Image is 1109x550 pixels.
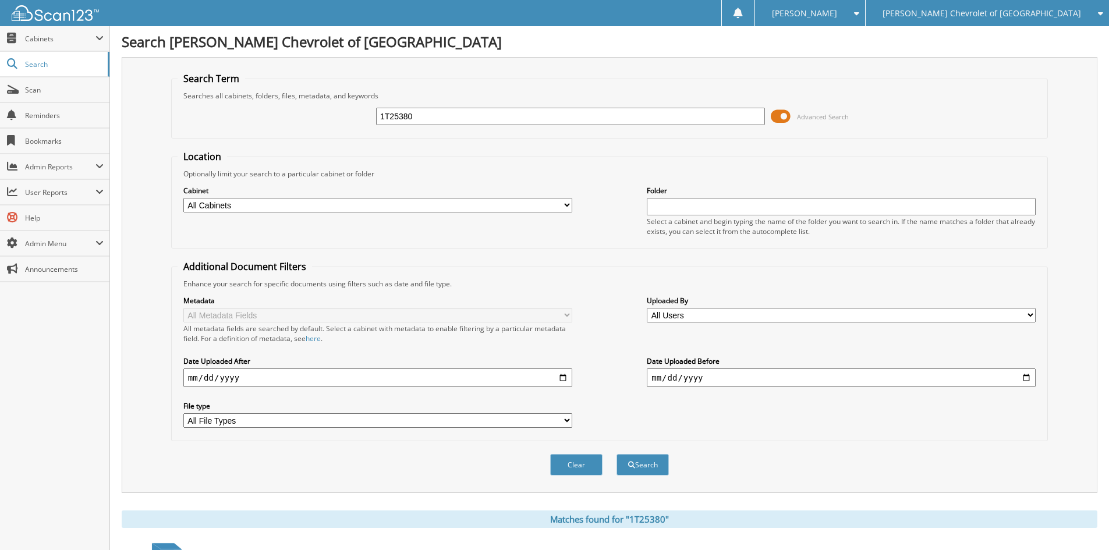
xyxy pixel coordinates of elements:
[183,296,572,306] label: Metadata
[25,85,104,95] span: Scan
[178,260,312,273] legend: Additional Document Filters
[178,279,1041,289] div: Enhance your search for specific documents using filters such as date and file type.
[25,111,104,120] span: Reminders
[183,356,572,366] label: Date Uploaded After
[178,72,245,85] legend: Search Term
[772,10,837,17] span: [PERSON_NAME]
[12,5,99,21] img: scan123-logo-white.svg
[647,186,1036,196] label: Folder
[178,91,1041,101] div: Searches all cabinets, folders, files, metadata, and keywords
[797,112,849,121] span: Advanced Search
[122,510,1097,528] div: Matches found for "1T25380"
[647,368,1036,387] input: end
[122,32,1097,51] h1: Search [PERSON_NAME] Chevrolet of [GEOGRAPHIC_DATA]
[883,10,1081,17] span: [PERSON_NAME] Chevrolet of [GEOGRAPHIC_DATA]
[25,162,95,172] span: Admin Reports
[183,401,572,411] label: File type
[647,356,1036,366] label: Date Uploaded Before
[183,324,572,343] div: All metadata fields are searched by default. Select a cabinet with metadata to enable filtering b...
[183,368,572,387] input: start
[178,150,227,163] legend: Location
[550,454,603,476] button: Clear
[616,454,669,476] button: Search
[647,217,1036,236] div: Select a cabinet and begin typing the name of the folder you want to search in. If the name match...
[178,169,1041,179] div: Optionally limit your search to a particular cabinet or folder
[1051,494,1109,550] iframe: Chat Widget
[25,34,95,44] span: Cabinets
[183,186,572,196] label: Cabinet
[647,296,1036,306] label: Uploaded By
[306,333,321,343] a: here
[25,187,95,197] span: User Reports
[25,239,95,249] span: Admin Menu
[25,136,104,146] span: Bookmarks
[25,59,102,69] span: Search
[25,264,104,274] span: Announcements
[25,213,104,223] span: Help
